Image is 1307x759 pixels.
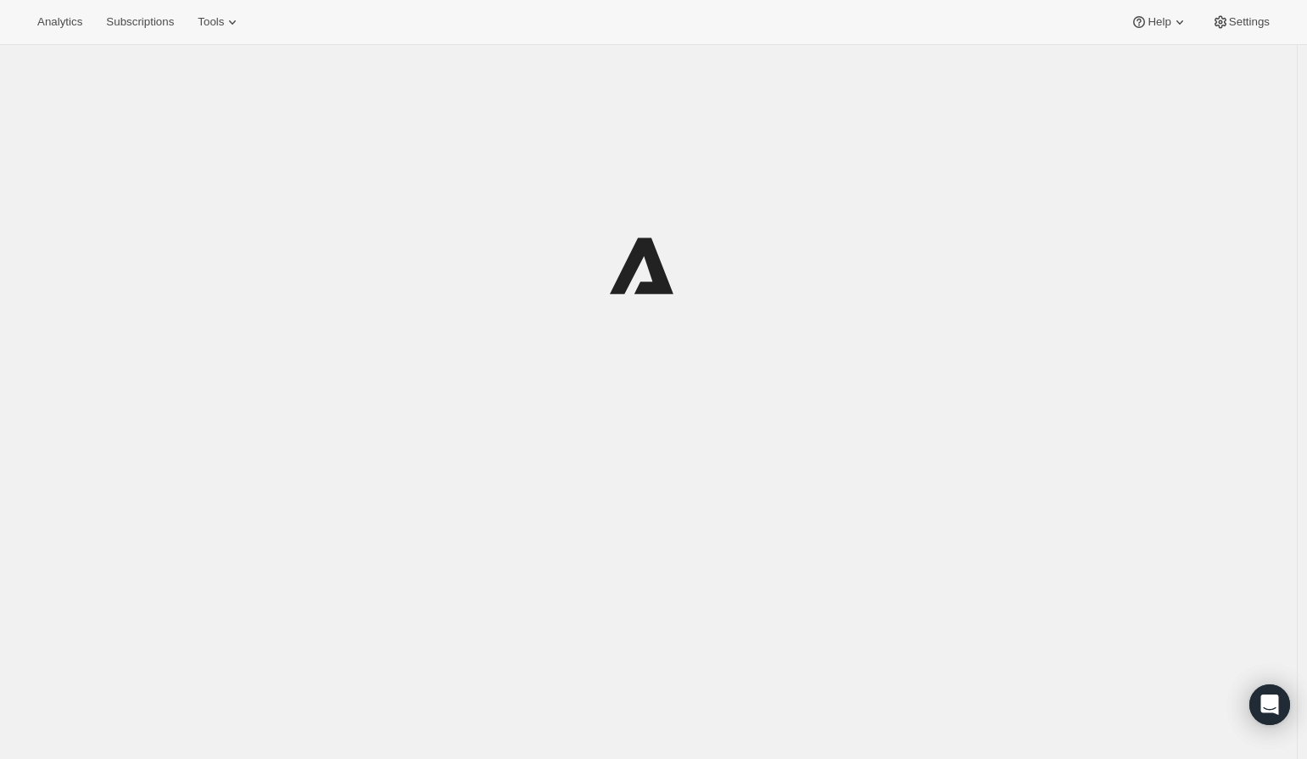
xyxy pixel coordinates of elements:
[1148,15,1170,29] span: Help
[1229,15,1270,29] span: Settings
[198,15,224,29] span: Tools
[96,10,184,34] button: Subscriptions
[1202,10,1280,34] button: Settings
[187,10,251,34] button: Tools
[27,10,92,34] button: Analytics
[37,15,82,29] span: Analytics
[1120,10,1198,34] button: Help
[1249,684,1290,725] div: Open Intercom Messenger
[106,15,174,29] span: Subscriptions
